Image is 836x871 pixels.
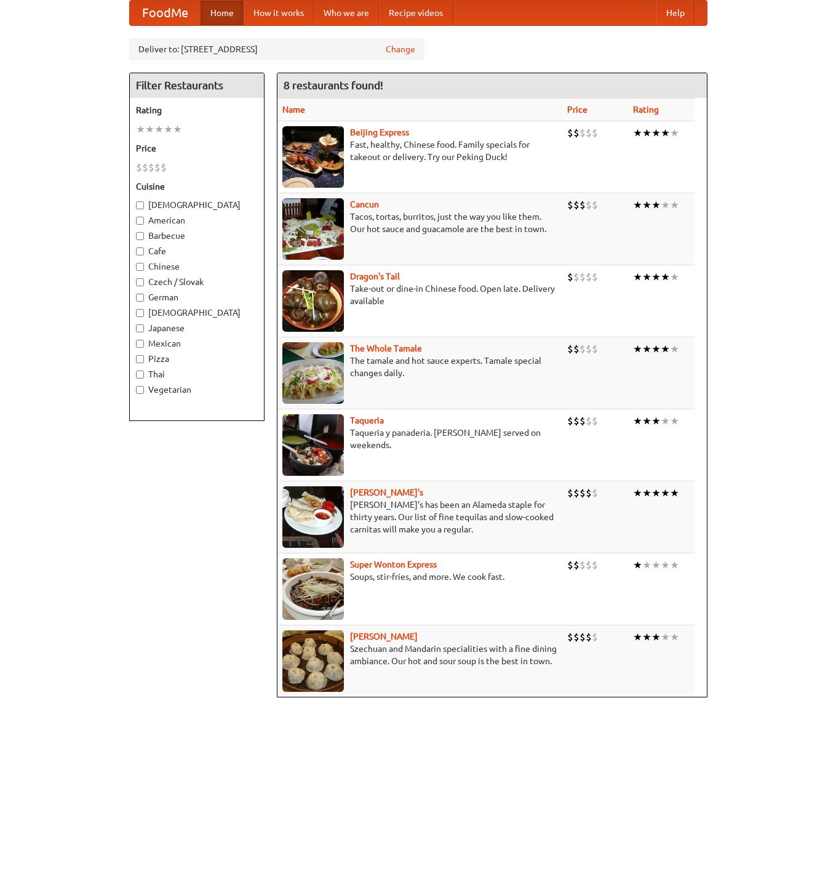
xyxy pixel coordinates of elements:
[642,630,651,644] li: ★
[136,180,258,193] h5: Cuisine
[661,198,670,212] li: ★
[642,342,651,356] li: ★
[244,1,314,25] a: How it works
[670,630,679,644] li: ★
[136,324,144,332] input: Japanese
[579,414,586,428] li: $
[579,198,586,212] li: $
[350,488,423,497] a: [PERSON_NAME]'s
[284,79,383,91] ng-pluralize: 8 restaurants found!
[670,414,679,428] li: ★
[567,198,573,212] li: $
[651,126,661,140] li: ★
[592,486,598,500] li: $
[350,632,418,641] a: [PERSON_NAME]
[661,486,670,500] li: ★
[282,283,557,307] p: Take-out or dine-in Chinese food. Open late. Delivery available
[573,198,579,212] li: $
[282,427,557,451] p: Taqueria y panaderia. [PERSON_NAME] served on weekends.
[586,270,592,284] li: $
[136,260,258,273] label: Chinese
[130,73,264,98] h4: Filter Restaurants
[656,1,695,25] a: Help
[350,415,384,425] b: Taqueria
[136,383,258,396] label: Vegetarian
[661,126,670,140] li: ★
[633,270,642,284] li: ★
[642,270,651,284] li: ★
[386,43,415,55] a: Change
[661,414,670,428] li: ★
[573,558,579,572] li: $
[136,294,144,302] input: German
[282,211,557,235] p: Tacos, tortas, burritos, just the way you like them. Our hot sauce and guacamole are the best in ...
[670,486,679,500] li: ★
[567,558,573,572] li: $
[282,270,344,332] img: dragon.jpg
[670,198,679,212] li: ★
[173,122,182,136] li: ★
[586,630,592,644] li: $
[379,1,453,25] a: Recipe videos
[136,217,144,225] input: American
[642,558,651,572] li: ★
[154,161,161,174] li: $
[350,560,437,569] b: Super Wonton Express
[282,355,557,379] p: The tamale and hot sauce experts. Tamale special changes daily.
[642,414,651,428] li: ★
[586,126,592,140] li: $
[136,142,258,155] h5: Price
[586,198,592,212] li: $
[136,386,144,394] input: Vegetarian
[573,486,579,500] li: $
[651,198,661,212] li: ★
[567,486,573,500] li: $
[573,126,579,140] li: $
[579,270,586,284] li: $
[567,270,573,284] li: $
[633,414,642,428] li: ★
[350,343,422,353] a: The Whole Tamale
[148,161,154,174] li: $
[592,630,598,644] li: $
[651,558,661,572] li: ★
[136,245,258,257] label: Cafe
[567,105,587,114] a: Price
[282,138,557,163] p: Fast, healthy, Chinese food. Family specials for takeout or delivery. Try our Peking Duck!
[670,558,679,572] li: ★
[642,486,651,500] li: ★
[592,270,598,284] li: $
[670,342,679,356] li: ★
[579,486,586,500] li: $
[592,414,598,428] li: $
[282,105,305,114] a: Name
[592,558,598,572] li: $
[642,126,651,140] li: ★
[164,122,173,136] li: ★
[136,309,144,317] input: [DEMOGRAPHIC_DATA]
[130,1,201,25] a: FoodMe
[136,291,258,303] label: German
[136,161,142,174] li: $
[651,630,661,644] li: ★
[282,643,557,667] p: Szechuan and Mandarin specialities with a fine dining ambiance. Our hot and sour soup is the best...
[136,353,258,365] label: Pizza
[282,571,557,583] p: Soups, stir-fries, and more. We cook fast.
[145,122,154,136] li: ★
[633,198,642,212] li: ★
[350,199,379,209] b: Cancun
[592,126,598,140] li: $
[136,230,258,242] label: Barbecue
[136,371,144,379] input: Thai
[136,307,258,319] label: [DEMOGRAPHIC_DATA]
[670,270,679,284] li: ★
[586,486,592,500] li: $
[651,270,661,284] li: ★
[579,126,586,140] li: $
[633,342,642,356] li: ★
[633,126,642,140] li: ★
[579,630,586,644] li: $
[136,214,258,227] label: American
